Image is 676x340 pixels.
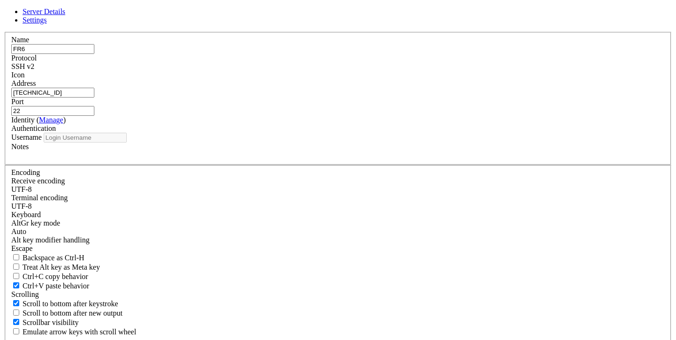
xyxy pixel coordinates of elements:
input: Scrollbar visibility [13,319,19,325]
label: Controls how the Alt key is handled. Escape: Send an ESC prefix. 8-Bit: Add 128 to the typed char... [11,236,90,244]
label: If true, the backspace should send BS ('\x08', aka ^H). Otherwise the backspace key should send '... [11,254,84,262]
a: Settings [23,16,47,24]
span: UTF-8 [11,202,32,210]
div: Auto [11,227,665,236]
span: Scroll to bottom after keystroke [23,300,118,308]
a: Server Details [23,8,65,15]
span: Scrollbar visibility [23,318,79,326]
label: Set the expected encoding for data received from the host. If the encodings do not match, visual ... [11,177,65,185]
div: UTF-8 [11,202,665,211]
label: Notes [11,143,29,151]
span: Ctrl+C copy behavior [23,272,88,280]
label: Icon [11,71,24,79]
label: When using the alternative screen buffer, and DECCKM (Application Cursor Keys) is active, mouse w... [11,328,136,336]
input: Host Name or IP [11,88,94,98]
input: Server Name [11,44,94,54]
label: Whether the Alt key acts as a Meta key or as a distinct Alt key. [11,263,100,271]
input: Emulate arrow keys with scroll wheel [13,328,19,334]
span: ( ) [37,116,66,124]
input: Scroll to bottom after keystroke [13,300,19,306]
label: Address [11,79,36,87]
label: Port [11,98,24,106]
span: SSH v2 [11,62,34,70]
label: Scrolling [11,290,39,298]
input: Scroll to bottom after new output [13,310,19,316]
label: Scroll to bottom after new output. [11,309,123,317]
a: Manage [39,116,63,124]
input: Login Username [44,133,127,143]
div: Escape [11,244,665,253]
label: Name [11,36,29,44]
label: Ctrl+V pastes if true, sends ^V to host if false. Ctrl+Shift+V sends ^V to host if true, pastes i... [11,282,89,290]
span: Treat Alt key as Meta key [23,263,100,271]
div: SSH v2 [11,62,665,71]
span: UTF-8 [11,185,32,193]
label: Keyboard [11,211,41,219]
span: Escape [11,244,32,252]
input: Ctrl+C copy behavior [13,273,19,279]
label: The vertical scrollbar mode. [11,318,79,326]
input: Treat Alt key as Meta key [13,264,19,270]
label: Ctrl-C copies if true, send ^C to host if false. Ctrl-Shift-C sends ^C to host if true, copies if... [11,272,88,280]
span: Auto [11,227,26,235]
label: Identity [11,116,66,124]
label: Authentication [11,124,56,132]
div: UTF-8 [11,185,665,194]
label: The default terminal encoding. ISO-2022 enables character map translations (like graphics maps). ... [11,194,68,202]
input: Port Number [11,106,94,116]
label: Protocol [11,54,37,62]
input: Ctrl+V paste behavior [13,282,19,288]
input: Backspace as Ctrl-H [13,254,19,260]
label: Username [11,133,42,141]
span: Scroll to bottom after new output [23,309,123,317]
span: Backspace as Ctrl-H [23,254,84,262]
span: Ctrl+V paste behavior [23,282,89,290]
label: Set the expected encoding for data received from the host. If the encodings do not match, visual ... [11,219,60,227]
label: Encoding [11,168,40,176]
label: Whether to scroll to the bottom on any keystroke. [11,300,118,308]
span: Emulate arrow keys with scroll wheel [23,328,136,336]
